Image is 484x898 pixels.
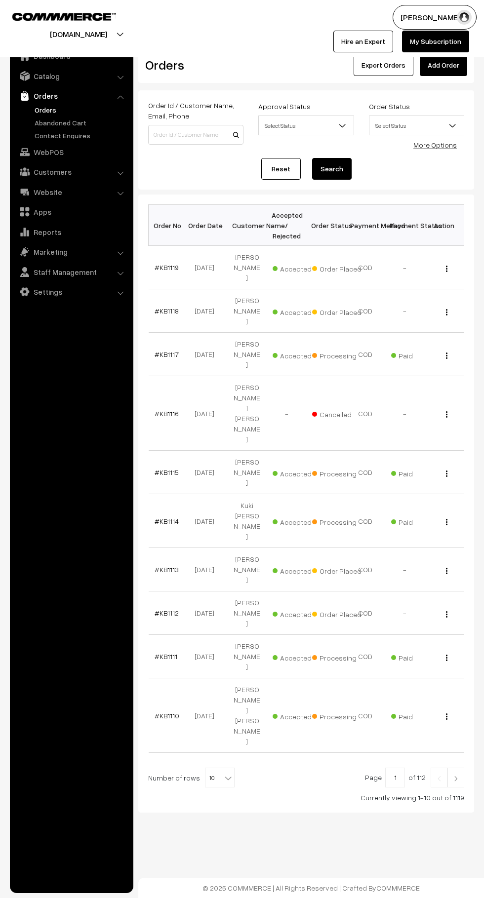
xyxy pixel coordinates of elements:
[12,243,130,261] a: Marketing
[312,407,362,420] span: Cancelled
[391,466,441,479] span: Paid
[273,709,322,722] span: Accepted
[188,591,227,635] td: [DATE]
[346,591,385,635] td: COD
[155,263,179,272] a: #KB1119
[12,143,130,161] a: WebPOS
[385,548,425,591] td: -
[12,67,130,85] a: Catalog
[312,514,362,527] span: Processing
[369,101,410,112] label: Order Status
[145,57,242,73] h2: Orders
[446,266,447,272] img: Menu
[346,678,385,753] td: COD
[446,411,447,418] img: Menu
[346,451,385,494] td: COD
[435,776,444,781] img: Left
[227,548,267,591] td: [PERSON_NAME]
[155,468,179,476] a: #KB1115
[273,466,322,479] span: Accepted
[32,105,130,115] a: Orders
[227,591,267,635] td: [PERSON_NAME]
[148,792,464,803] div: Currently viewing 1-10 out of 1119
[227,678,267,753] td: [PERSON_NAME] [PERSON_NAME]
[12,163,130,181] a: Customers
[188,205,227,246] th: Order Date
[346,548,385,591] td: COD
[188,376,227,451] td: [DATE]
[12,283,130,301] a: Settings
[261,158,301,180] a: Reset
[138,878,484,898] footer: © 2025 COMMMERCE | All Rights Reserved | Crafted By
[312,563,362,576] span: Order Placed
[312,466,362,479] span: Processing
[376,884,420,892] a: COMMMERCE
[273,607,322,620] span: Accepted
[346,376,385,451] td: COD
[446,519,447,525] img: Menu
[205,768,234,788] span: 10
[188,678,227,753] td: [DATE]
[148,100,243,121] label: Order Id / Customer Name, Email, Phone
[402,31,469,52] a: My Subscription
[408,773,426,781] span: of 112
[227,376,267,451] td: [PERSON_NAME] [PERSON_NAME]
[306,205,346,246] th: Order Status
[346,246,385,289] td: COD
[312,261,362,274] span: Order Placed
[188,333,227,376] td: [DATE]
[391,348,441,361] span: Paid
[369,117,464,134] span: Select Status
[227,289,267,333] td: [PERSON_NAME]
[188,548,227,591] td: [DATE]
[188,246,227,289] td: [DATE]
[273,305,322,317] span: Accepted
[346,333,385,376] td: COD
[391,514,441,527] span: Paid
[155,565,179,574] a: #KB1113
[385,246,425,289] td: -
[32,130,130,141] a: Contact Enquires
[188,451,227,494] td: [DATE]
[227,246,267,289] td: [PERSON_NAME]
[446,470,447,477] img: Menu
[155,609,179,617] a: #KB1112
[346,289,385,333] td: COD
[354,54,413,76] button: Export Orders
[393,5,477,30] button: [PERSON_NAME]…
[385,591,425,635] td: -
[312,348,362,361] span: Processing
[227,205,267,246] th: Customer Name
[15,22,142,46] button: [DOMAIN_NAME]
[258,116,354,135] span: Select Status
[258,101,311,112] label: Approval Status
[227,451,267,494] td: [PERSON_NAME]
[205,768,235,787] span: 10
[346,494,385,548] td: COD
[446,655,447,661] img: Menu
[413,141,457,149] a: More Options
[227,494,267,548] td: Kuki [PERSON_NAME]
[273,261,322,274] span: Accepted
[385,376,425,451] td: -
[446,352,447,359] img: Menu
[273,348,322,361] span: Accepted
[346,635,385,678] td: COD
[385,205,425,246] th: Payment Status
[312,158,352,180] button: Search
[425,205,464,246] th: Action
[446,568,447,574] img: Menu
[446,611,447,618] img: Menu
[148,773,200,783] span: Number of rows
[155,350,179,358] a: #KB1117
[259,117,353,134] span: Select Status
[457,10,472,25] img: user
[267,376,306,451] td: -
[188,289,227,333] td: [DATE]
[227,635,267,678] td: [PERSON_NAME]
[149,205,188,246] th: Order No
[12,183,130,201] a: Website
[446,713,447,720] img: Menu
[12,87,130,105] a: Orders
[451,776,460,781] img: Right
